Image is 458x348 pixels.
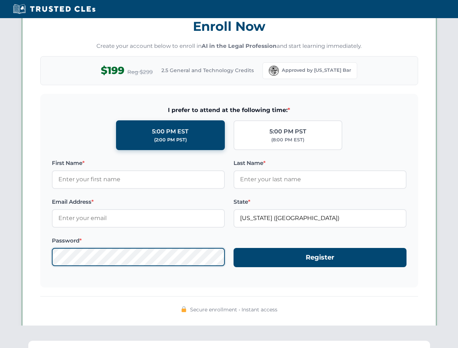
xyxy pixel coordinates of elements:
[154,136,187,144] div: (2:00 PM PST)
[52,209,225,227] input: Enter your email
[234,248,407,267] button: Register
[11,4,98,14] img: Trusted CLEs
[152,127,189,136] div: 5:00 PM EST
[234,198,407,206] label: State
[282,67,351,74] span: Approved by [US_STATE] Bar
[202,42,277,49] strong: AI in the Legal Profession
[271,136,304,144] div: (8:00 PM EST)
[234,159,407,167] label: Last Name
[52,198,225,206] label: Email Address
[52,170,225,188] input: Enter your first name
[269,127,306,136] div: 5:00 PM PST
[234,170,407,188] input: Enter your last name
[234,209,407,227] input: Florida (FL)
[40,15,418,38] h3: Enroll Now
[52,159,225,167] label: First Name
[40,42,418,50] p: Create your account below to enroll in and start learning immediately.
[52,236,225,245] label: Password
[101,62,124,79] span: $199
[52,105,407,115] span: I prefer to attend at the following time:
[181,306,187,312] img: 🔒
[127,68,153,76] span: Reg $299
[161,66,254,74] span: 2.5 General and Technology Credits
[190,306,277,314] span: Secure enrollment • Instant access
[269,66,279,76] img: Florida Bar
